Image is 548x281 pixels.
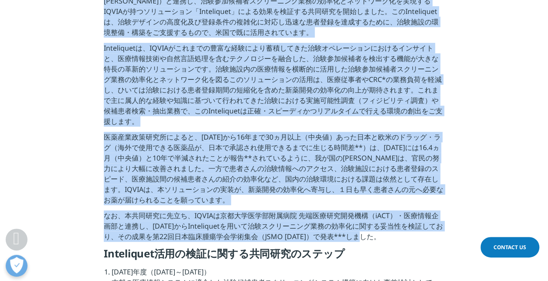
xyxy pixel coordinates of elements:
span: Contact Us [494,243,526,251]
p: 医薬産業政策研究所によると、[DATE]から16年まで30ヵ月以上（中央値）あった日本と欧米のドラッグ・ラグ（海外で使用できる医薬品が、日本で承認され使用できるまでに生じる時間差**）は、[DA... [104,132,444,210]
button: 優先設定センターを開く [6,255,27,277]
h5: Inteliquet活用の検証に関する共同研究のステップ [104,247,444,267]
a: Contact Us [480,237,539,257]
p: Inteliquetは、IQVIAがこれまでの豊富な経験により蓄積してきた治験オペレーションにおけるインサイトと、医療情報技術や自然言語処理を含むテクノロジーを融合した、治験参加候補者を検出する... [104,43,444,132]
p: なお、本共同研究に先立ち、IQVIAは京都大学医学部附属病院 先端医療研究開発機構（iACT）・医療情報企画部と連携し、[DATE]からInteliquetを用いて治験スクリーニング業務の効率化... [104,210,444,247]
